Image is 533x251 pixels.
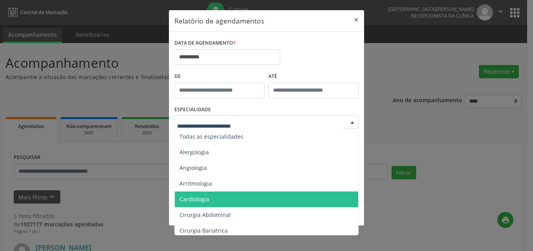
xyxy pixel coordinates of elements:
button: Close [348,10,364,29]
label: ESPECIALIDADE [174,104,211,116]
span: Cirurgia Bariatrica [179,227,228,234]
label: De [174,70,265,83]
label: DATA DE AGENDAMENTO [174,37,236,49]
h5: Relatório de agendamentos [174,16,264,26]
span: Todas as especialidades [179,133,243,140]
span: Arritmologia [179,180,212,187]
label: ATÉ [268,70,359,83]
span: Cirurgia Abdominal [179,211,231,218]
span: Cardiologia [179,195,209,203]
span: Angiologia [179,164,207,172]
span: Alergologia [179,148,209,156]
